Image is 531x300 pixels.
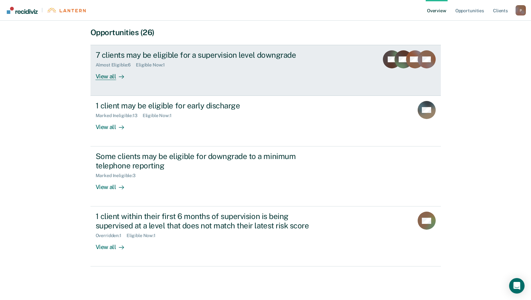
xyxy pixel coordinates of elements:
a: 1 client within their first 6 months of supervision is being supervised at a level that does not ... [90,206,441,266]
div: Marked Ineligible : 3 [96,173,141,178]
img: Recidiviz [7,7,38,14]
div: View all [96,118,132,131]
div: 1 client may be eligible for early discharge [96,101,322,110]
div: Open Intercom Messenger [509,278,525,294]
div: View all [96,68,132,80]
div: Opportunities (26) [90,28,441,37]
a: Some clients may be eligible for downgrade to a minimum telephone reportingMarked Ineligible:3Vie... [90,146,441,206]
div: View all [96,238,132,251]
div: Eligible Now : 1 [143,113,177,118]
span: | [38,7,47,13]
a: 7 clients may be eligible for a supervision level downgradeAlmost Eligible:6Eligible Now:1View all [90,45,441,96]
button: Profile dropdown button [516,5,526,15]
div: 7 clients may be eligible for a supervision level downgrade [96,50,322,60]
img: Lantern [47,8,86,13]
div: Some clients may be eligible for downgrade to a minimum telephone reporting [96,152,322,170]
div: Marked Ineligible : 13 [96,113,143,118]
div: P [516,5,526,15]
div: Overridden : 1 [96,233,127,238]
a: 1 client may be eligible for early dischargeMarked Ineligible:13Eligible Now:1View all [90,96,441,146]
div: Eligible Now : 1 [127,233,161,238]
div: 1 client within their first 6 months of supervision is being supervised at a level that does not ... [96,212,322,230]
div: Eligible Now : 1 [136,62,170,68]
div: View all [96,178,132,191]
div: Almost Eligible : 6 [96,62,136,68]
